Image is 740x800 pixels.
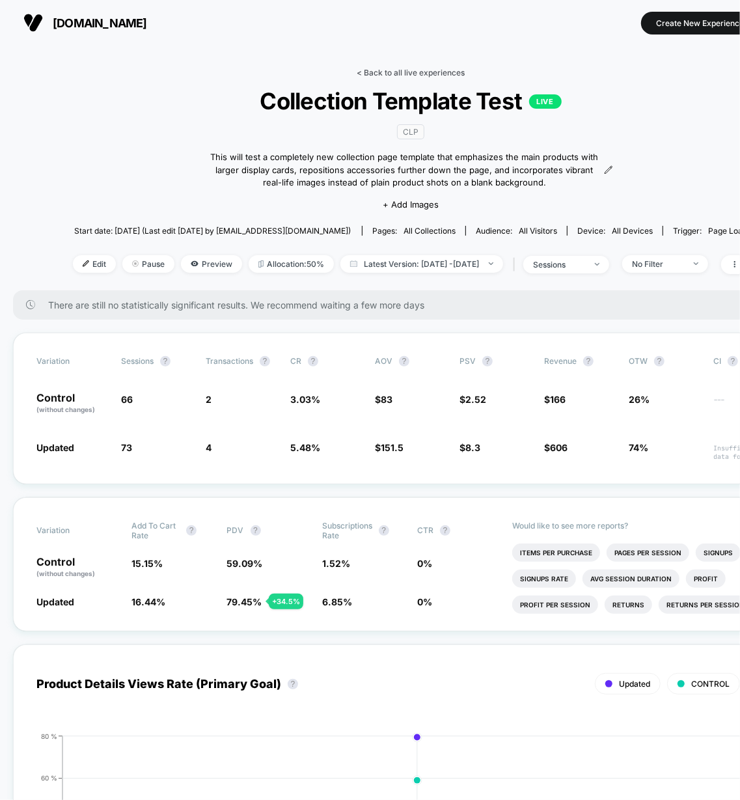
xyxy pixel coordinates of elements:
img: end [694,262,698,265]
button: ? [186,525,197,536]
span: Add To Cart Rate [131,521,180,540]
p: Control [36,393,108,415]
button: ? [379,525,389,536]
span: 15.15 % [131,558,163,569]
span: (without changes) [36,406,95,413]
span: 73 [121,442,132,453]
img: edit [83,260,89,267]
span: 16.44 % [131,596,165,607]
li: Pages Per Session [607,544,689,562]
span: 0 % [417,558,432,569]
span: Updated [619,679,650,689]
span: 66 [121,394,133,405]
span: Start date: [DATE] (Last edit [DATE] by [EMAIL_ADDRESS][DOMAIN_NAME]) [74,226,351,236]
button: ? [728,356,738,366]
button: ? [440,525,450,536]
span: OTW [629,356,700,366]
span: All Visitors [519,226,557,236]
button: ? [482,356,493,366]
button: ? [260,356,270,366]
span: Sessions [121,356,154,366]
tspan: 80 % [41,732,57,740]
span: Latest Version: [DATE] - [DATE] [340,255,503,273]
span: $ [544,442,568,453]
img: end [132,260,139,267]
span: 83 [381,394,392,405]
button: [DOMAIN_NAME] [20,12,151,33]
span: Collection Template Test [107,87,715,115]
a: < Back to all live experiences [357,68,465,77]
span: Updated [36,596,74,607]
span: $ [375,442,404,453]
button: ? [160,356,171,366]
span: CR [290,356,301,366]
span: AOV [375,356,392,366]
span: CLP [397,124,424,139]
span: Preview [181,255,242,273]
li: Items Per Purchase [512,544,600,562]
span: 1.52 % [322,558,350,569]
span: 151.5 [381,442,404,453]
span: 59.09 % [227,558,263,569]
p: LIVE [529,94,562,109]
span: 5.48 % [290,442,320,453]
div: Pages: [372,226,456,236]
span: $ [459,442,480,453]
span: 26% [629,394,650,405]
div: No Filter [632,259,684,269]
span: | [510,255,523,274]
div: Audience: [476,226,557,236]
span: Variation [36,356,108,366]
span: Transactions [206,356,253,366]
span: Pause [122,255,174,273]
div: + 34.5 % [269,594,303,609]
span: $ [459,394,486,405]
span: 2.52 [465,394,486,405]
span: 74% [629,442,648,453]
li: Returns [605,596,652,614]
button: ? [399,356,409,366]
span: $ [544,394,566,405]
span: Device: [567,226,663,236]
span: [DOMAIN_NAME] [53,16,147,30]
span: PDV [227,525,244,535]
img: end [595,263,599,266]
button: ? [308,356,318,366]
img: calendar [350,260,357,267]
span: 4 [206,442,212,453]
img: rebalance [258,260,264,268]
img: Visually logo [23,13,43,33]
span: Edit [73,255,116,273]
span: 3.03 % [290,394,320,405]
span: CTR [417,525,433,535]
button: ? [654,356,665,366]
span: + Add Images [383,199,439,210]
span: 79.45 % [227,596,262,607]
span: Subscriptions Rate [322,521,372,540]
button: ? [288,679,298,689]
span: all devices [612,226,653,236]
span: (without changes) [36,570,95,577]
p: Control [36,557,118,579]
button: ? [583,356,594,366]
span: 8.3 [465,442,480,453]
li: Profit [686,570,726,588]
span: Variation [36,521,108,540]
li: Signups Rate [512,570,576,588]
span: 0 % [417,596,432,607]
button: ? [251,525,261,536]
span: 166 [550,394,566,405]
img: end [489,262,493,265]
span: Revenue [544,356,577,366]
span: This will test a completely new collection page template that emphasizes the main products with l... [208,151,601,189]
span: 2 [206,394,212,405]
span: Allocation: 50% [249,255,334,273]
span: PSV [459,356,476,366]
li: Avg Session Duration [582,570,679,588]
span: 6.85 % [322,596,352,607]
span: CONTROL [691,679,730,689]
span: 606 [550,442,568,453]
span: all collections [404,226,456,236]
span: Updated [36,442,74,453]
span: $ [375,394,392,405]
